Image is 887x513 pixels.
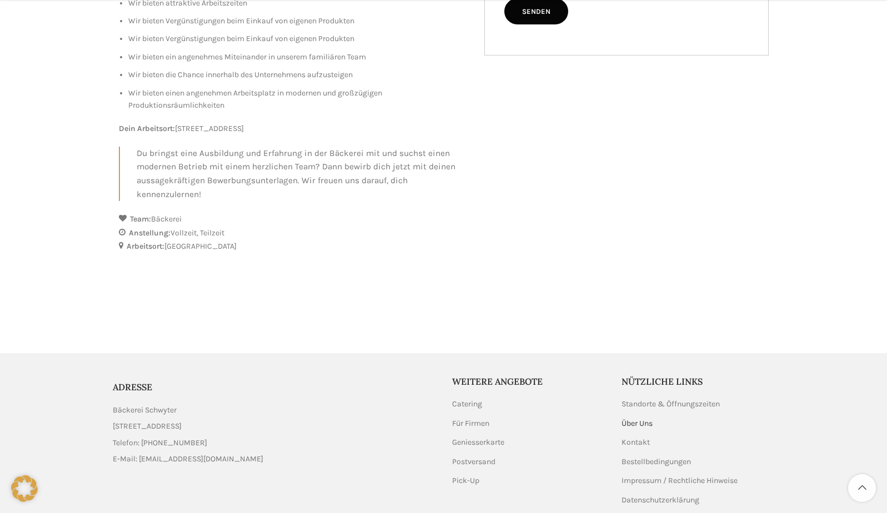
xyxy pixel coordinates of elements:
a: Standorte & Öffnungszeiten [622,399,721,410]
li: Wir bieten ein angenehmes Miteinander in unserem familiären Team [128,51,468,63]
a: Bestellbedingungen [622,456,692,467]
span: ADRESSE [113,381,152,393]
strong: Dein Arbeitsort: [119,124,175,133]
a: Postversand [452,456,497,467]
a: List item link [113,453,435,465]
a: Für Firmen [452,418,490,429]
a: Impressum / Rechtliche Hinweise [622,475,739,486]
a: Geniesserkarte [452,437,505,448]
span: Teilzeit [200,228,224,238]
span: Bäckerei [151,214,182,224]
li: Wir bieten die Chance innerhalb des Unternehmens aufzusteigen [128,69,468,81]
strong: Anstellung: [129,228,171,238]
a: Pick-Up [452,475,480,486]
strong: Team: [130,214,151,224]
a: Catering [452,399,483,410]
span: [GEOGRAPHIC_DATA] [164,242,237,251]
strong: Arbeitsort: [127,242,164,251]
span: Bäckerei Schwyter [113,404,177,416]
li: Wir bieten Vergünstigungen beim Einkauf von eigenen Produkten [128,15,468,27]
a: Datenschutzerklärung [622,495,700,506]
span: [STREET_ADDRESS] [113,420,182,432]
span: Vollzeit [171,228,200,238]
p: Du bringst eine Ausbildung und Erfahrung in der Bäckerei mit und suchst einen modernen Betrieb mi... [137,147,468,202]
a: Scroll to top button [848,474,876,502]
p: [STREET_ADDRESS] [119,123,468,135]
a: List item link [113,437,435,449]
a: Über Uns [622,418,654,429]
h5: Weitere Angebote [452,375,605,388]
li: Wir bieten einen angenehmen Arbeitsplatz in modernen und großzügigen Produktionsräumlichkeiten [128,87,468,112]
a: Kontakt [622,437,651,448]
h5: Nützliche Links [622,375,775,388]
li: Wir bieten Vergünstigungen beim Einkauf von eigenen Produkten [128,33,468,45]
